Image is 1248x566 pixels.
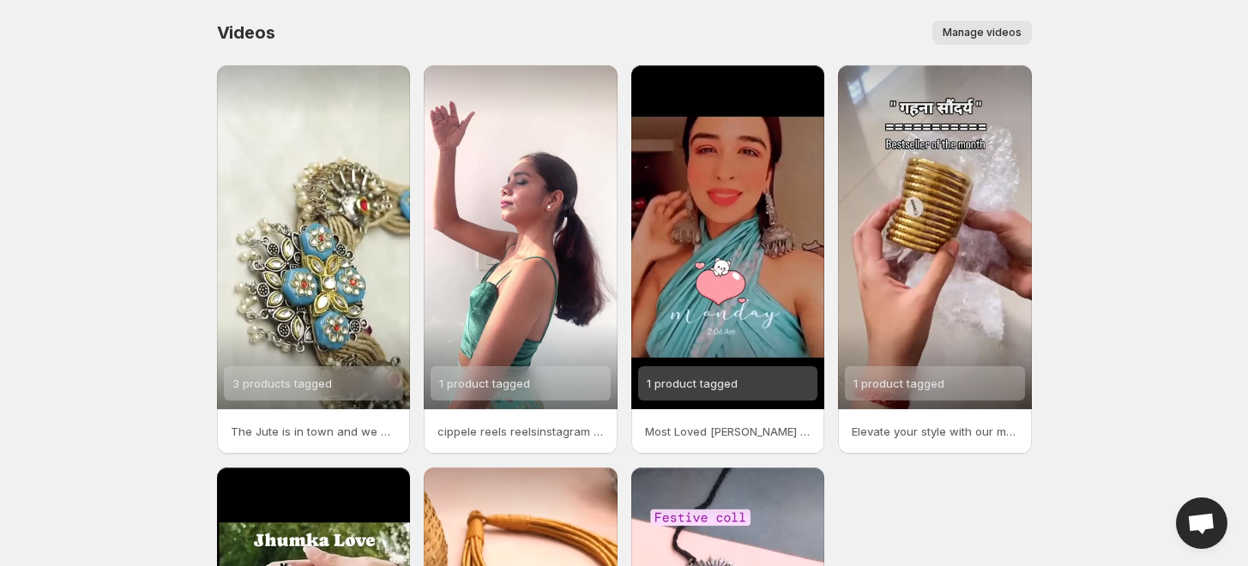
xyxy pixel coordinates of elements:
[439,376,530,390] span: 1 product tagged
[932,21,1032,45] button: Manage videos
[943,26,1022,39] span: Manage videos
[645,423,811,440] p: Most Loved [PERSON_NAME] Shop Now Product Code CP-[PERSON_NAME]-299_1 Cippele cippelejewelry jhum...
[647,376,738,390] span: 1 product tagged
[852,423,1018,440] p: Elevate your style with our mesmerizing helical bangle Experience the perfect blend of elegance a...
[437,423,604,440] p: cippele reels reelsinstagram reelsvideo reelitfeelit reelsindia delhifashionblogger
[232,376,332,390] span: 3 products tagged
[853,376,944,390] span: 1 product tagged
[217,22,275,43] span: Videos
[1176,497,1227,549] div: Open chat
[231,423,397,440] p: The Jute is in town and we decided to knit it into graceful necklaces The most stunning looking n...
